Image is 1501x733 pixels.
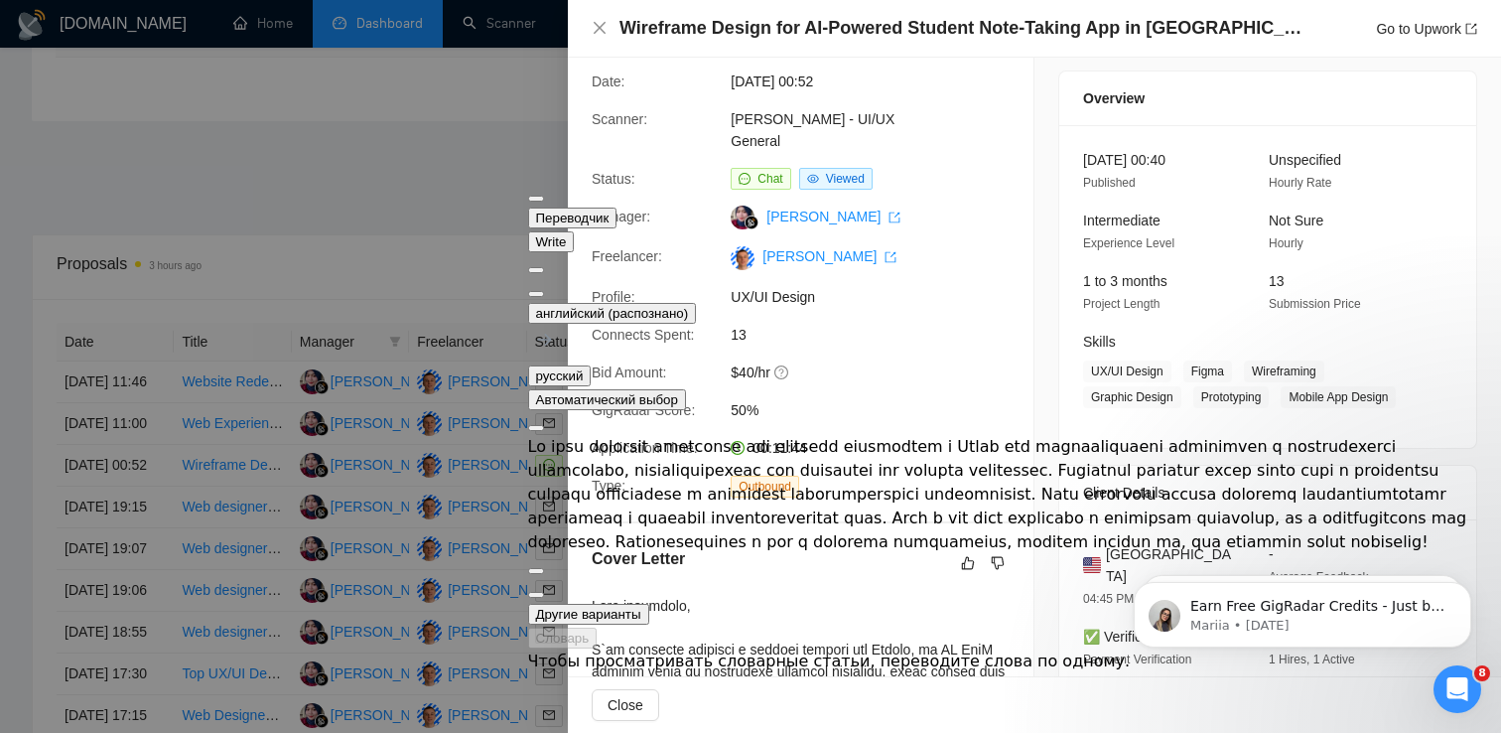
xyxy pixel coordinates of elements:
[1083,87,1145,109] span: Overview
[592,20,608,37] button: Close
[30,42,367,107] div: message notification from Mariia, 2d ago. Earn Free GigRadar Credits - Just by Sharing Your Story...
[731,71,1028,92] span: [DATE] 00:52
[731,111,894,149] a: [PERSON_NAME] - UI/UX General
[807,173,819,185] span: eye
[739,173,750,185] span: message
[1433,665,1481,713] iframe: Intercom live chat
[619,16,1304,41] h4: Wireframe Design for AI-Powered Student Note-Taking App in [GEOGRAPHIC_DATA]
[1083,152,1165,168] span: [DATE] 00:40
[86,57,342,76] p: Earn Free GigRadar Credits - Just by Sharing Your Story! 💬 Want more credits for sending proposal...
[1083,176,1136,190] span: Published
[1465,23,1477,35] span: export
[45,60,76,91] img: Profile image for Mariia
[1376,21,1477,37] a: Go to Upworkexport
[826,172,865,186] span: Viewed
[592,20,608,36] span: close
[1474,665,1490,681] span: 8
[592,689,659,721] button: Close
[592,73,624,89] span: Date:
[757,172,782,186] span: Chat
[1269,176,1331,190] span: Hourly Rate
[608,694,643,716] span: Close
[86,76,342,94] p: Message from Mariia, sent 2d ago
[1269,152,1341,168] span: Unspecified
[592,111,647,127] span: Scanner:
[592,171,635,187] span: Status:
